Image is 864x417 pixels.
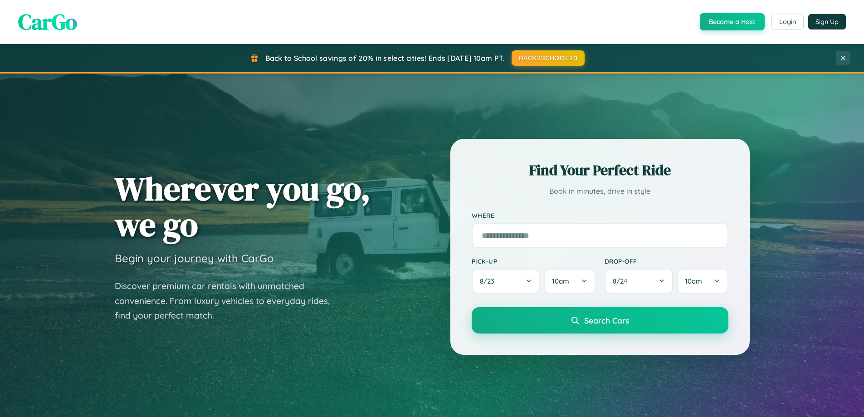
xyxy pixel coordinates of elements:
h2: Find Your Perfect Ride [472,160,728,180]
button: 8/23 [472,269,541,294]
p: Book in minutes, drive in style [472,185,728,198]
label: Where [472,211,728,219]
span: 10am [685,277,702,285]
span: Search Cars [584,315,629,325]
label: Pick-up [472,257,596,265]
span: 8 / 23 [480,277,499,285]
button: Sign Up [808,14,846,29]
h1: Wherever you go, we go [115,171,371,242]
button: 10am [677,269,728,294]
button: BACK2SCHOOL20 [512,50,585,66]
button: Become a Host [700,13,765,30]
span: Back to School savings of 20% in select cities! Ends [DATE] 10am PT. [265,54,505,63]
button: Login [771,14,804,30]
span: CarGo [18,7,77,37]
h3: Begin your journey with CarGo [115,251,274,265]
label: Drop-off [605,257,728,265]
button: 8/24 [605,269,674,294]
p: Discover premium car rentals with unmatched convenience. From luxury vehicles to everyday rides, ... [115,279,342,323]
button: 10am [544,269,595,294]
span: 8 / 24 [613,277,632,285]
span: 10am [552,277,569,285]
button: Search Cars [472,307,728,334]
